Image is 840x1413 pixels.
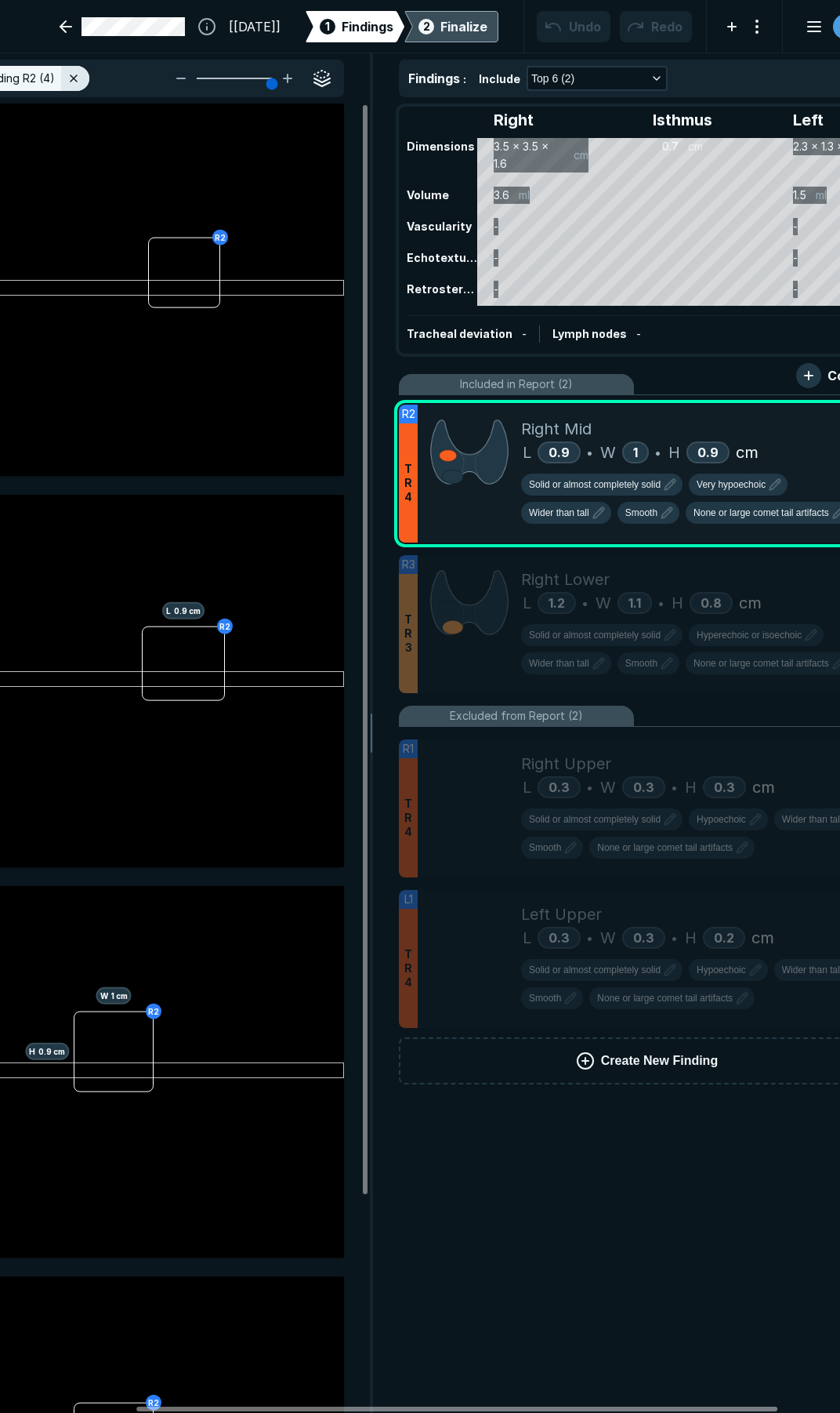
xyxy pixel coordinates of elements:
[521,903,602,926] span: Left Upper
[440,17,487,36] div: Finalize
[529,841,561,855] span: Smooth
[633,930,654,946] span: 0.3
[523,441,531,464] span: L
[404,891,413,908] span: L1
[625,656,657,670] span: Smooth
[597,991,733,1005] span: None or large comet tail artifacts
[529,628,661,642] span: Solid or almost completely solid
[549,595,565,611] span: 1.2
[521,568,610,591] span: Right Lower
[25,9,38,44] a: See-Mode Logo
[529,478,661,492] span: Solid or almost completely solid
[697,445,719,460] span: 0.9
[479,71,520,87] span: Include
[582,594,588,612] span: •
[655,443,661,462] span: •
[404,612,412,655] span: T R 3
[739,591,762,615] span: cm
[529,506,589,520] span: Wider than tall
[636,327,641,340] span: -
[306,11,404,42] div: 1Findings
[325,18,330,35] span: 1
[600,926,616,950] span: W
[162,602,205,619] span: L 0.9 cm
[430,417,509,487] img: rykE3QAAAAZJREFUAwAzcJbYrx4jCwAAAABJRU5ErkJggg==
[531,70,574,87] span: Top 6 (2)
[460,376,573,393] span: Included in Report (2)
[96,987,132,1004] span: W 1 cm
[697,963,746,977] span: Hypoechoic
[523,776,531,799] span: L
[529,963,661,977] span: Solid or almost completely solid
[697,628,802,642] span: Hyperechoic or isoechoic
[529,991,561,1005] span: Smooth
[229,17,281,36] span: [[DATE]]
[522,327,527,340] span: -
[463,72,466,85] span: :
[633,779,654,795] span: 0.3
[693,656,829,670] span: None or large comet tail artifacts
[658,594,664,612] span: •
[685,926,697,950] span: H
[596,591,611,615] span: W
[404,462,412,504] span: T R 4
[423,18,430,35] span: 2
[523,591,531,615] span: L
[402,405,415,423] span: R2
[549,445,570,460] span: 0.9
[620,11,692,42] button: Redo
[672,591,683,615] span: H
[685,776,697,799] span: H
[736,441,759,464] span: cm
[404,11,498,42] div: 2Finalize
[404,947,412,990] span: T R 4
[701,595,722,611] span: 0.8
[404,797,412,839] span: T R 4
[25,1043,69,1060] span: H 0.9 cm
[407,327,512,340] span: Tracheal deviation
[714,930,734,946] span: 0.2
[523,926,531,950] span: L
[537,11,610,42] button: Undo
[529,812,661,826] span: Solid or almost completely solid
[600,776,616,799] span: W
[529,656,589,670] span: Wider than tall
[552,327,627,340] span: Lymph nodes
[587,778,592,797] span: •
[450,707,583,725] span: Excluded from Report (2)
[697,478,766,492] span: Very hypoechoic
[668,441,680,464] span: H
[549,779,570,795] span: 0.3
[403,740,414,757] span: R1
[430,568,509,637] img: 9tXXkdAAAABklEQVQDAIIOk9gpyLvrAAAAAElFTkSuQmCC
[587,443,592,462] span: •
[628,595,641,611] span: 1.1
[342,17,393,36] span: Findings
[693,506,829,520] span: None or large comet tail artifacts
[697,812,746,826] span: Hypoechoic
[672,778,677,797] span: •
[549,930,570,946] span: 0.3
[408,71,460,86] span: Findings
[521,417,592,441] span: Right Mid
[597,841,733,855] span: None or large comet tail artifacts
[633,445,638,460] span: 1
[714,779,735,795] span: 0.3
[625,506,657,520] span: Smooth
[521,752,611,776] span: Right Upper
[601,1052,718,1070] span: Create New Finding
[402,556,415,573] span: R3
[672,928,677,947] span: •
[752,776,775,799] span: cm
[600,441,616,464] span: W
[587,928,592,947] span: •
[751,926,774,950] span: cm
